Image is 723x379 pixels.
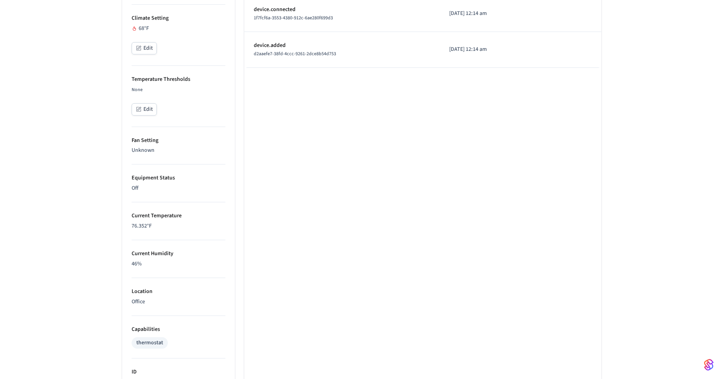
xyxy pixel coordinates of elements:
[132,103,157,116] button: Edit
[132,14,225,22] p: Climate Setting
[132,212,225,220] p: Current Temperature
[132,222,225,230] p: 76.352 °F
[254,41,430,50] p: device.added
[132,260,225,268] p: 46%
[132,75,225,84] p: Temperature Thresholds
[132,136,225,145] p: Fan Setting
[132,86,143,93] span: None
[449,9,520,18] p: [DATE] 12:14 am
[136,339,163,347] div: thermostat
[132,250,225,258] p: Current Humidity
[132,325,225,334] p: Capabilities
[254,15,333,21] span: 1f7fcf6a-3553-4380-912c-6ae280f699d3
[132,174,225,182] p: Equipment Status
[254,50,336,57] span: d2aaefe7-38fd-4ccc-9261-2dce8b54d753
[704,358,714,371] img: SeamLogoGradient.69752ec5.svg
[132,298,225,306] p: Office
[132,368,225,376] p: ID
[132,146,225,155] p: Unknown
[132,24,225,33] div: 68 °F
[132,288,225,296] p: Location
[254,6,430,14] p: device.connected
[449,45,520,54] p: [DATE] 12:14 am
[132,184,225,192] p: Off
[132,42,157,54] button: Edit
